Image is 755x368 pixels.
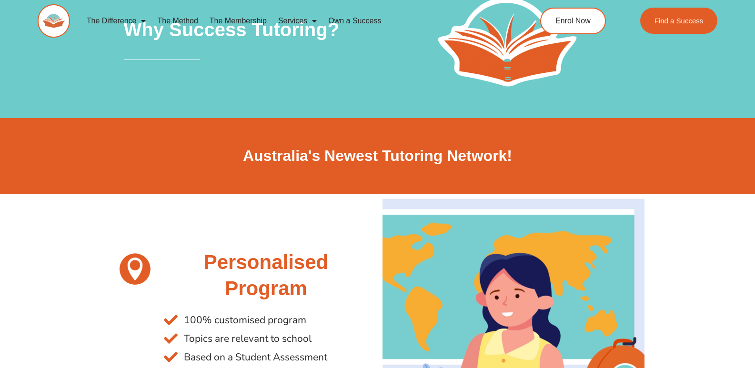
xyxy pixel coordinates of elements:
[555,17,591,25] span: Enrol Now
[540,8,606,34] a: Enrol Now
[640,8,717,34] a: Find a Success
[272,10,322,32] a: Services
[181,348,327,367] span: Based on a Student Assessment
[654,17,703,24] span: Find a Success
[204,10,272,32] a: The Membership
[111,146,644,166] h2: Australia's Newest Tutoring Network!
[81,10,501,32] nav: Menu
[151,10,203,32] a: The Method
[181,329,312,348] span: Topics are relevant to school
[181,311,306,329] span: 100% customised program
[322,10,387,32] a: Own a Success
[164,249,368,301] h2: Personalised Program
[81,10,152,32] a: The Difference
